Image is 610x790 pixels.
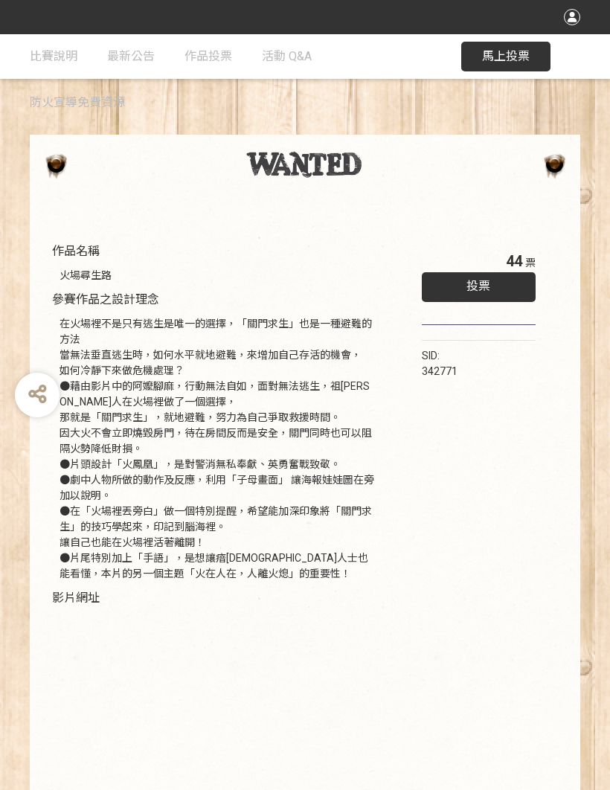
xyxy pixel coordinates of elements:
[482,49,530,63] span: 馬上投票
[506,252,522,270] span: 44
[262,34,312,79] a: 活動 Q&A
[30,34,77,79] a: 比賽說明
[107,34,155,79] a: 最新公告
[184,34,232,79] a: 作品投票
[461,42,550,71] button: 馬上投票
[525,257,536,269] span: 票
[30,95,125,109] span: 防火宣導免費資源
[60,316,377,582] div: 在火場裡不是只有逃生是唯一的選擇，「關門求生」也是一種避難的方法 當無法垂直逃生時，如何水平就地避難，來增加自己存活的機會， 如何冷靜下來做危機處理？ ●藉由影片中的阿嬤腳麻，行動無法自如，面對...
[52,591,100,605] span: 影片網址
[466,279,490,293] span: 投票
[107,49,155,63] span: 最新公告
[30,49,77,63] span: 比賽說明
[52,244,100,258] span: 作品名稱
[262,49,312,63] span: 活動 Q&A
[60,268,377,283] div: 火場尋生路
[184,49,232,63] span: 作品投票
[30,80,125,125] a: 防火宣導免費資源
[52,292,159,306] span: 參賽作品之設計理念
[422,350,457,377] span: SID: 342771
